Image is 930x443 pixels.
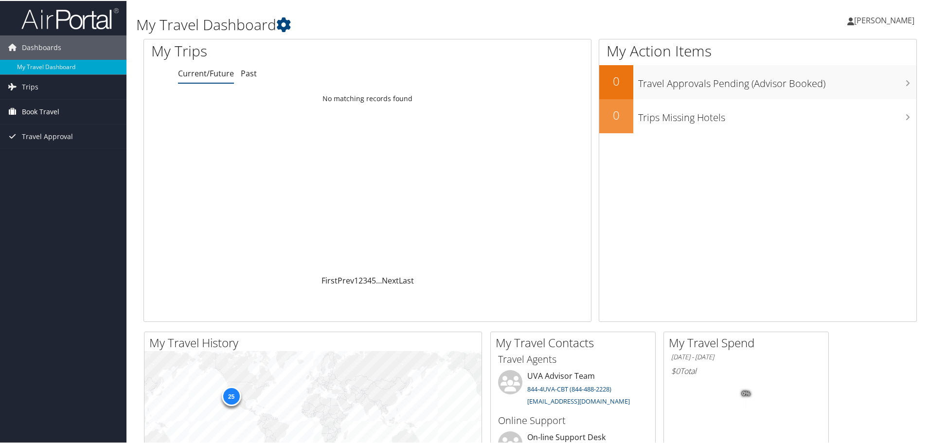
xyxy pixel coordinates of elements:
span: [PERSON_NAME] [854,14,914,25]
a: 844-4UVA-CBT (844-488-2228) [527,384,611,392]
h2: My Travel History [149,334,482,350]
h3: Online Support [498,413,648,426]
a: 0Travel Approvals Pending (Advisor Booked) [599,64,916,98]
a: First [322,274,338,285]
span: … [376,274,382,285]
a: Prev [338,274,354,285]
a: [EMAIL_ADDRESS][DOMAIN_NAME] [527,396,630,405]
a: 4 [367,274,372,285]
h1: My Trips [151,40,397,60]
span: Trips [22,74,38,98]
tspan: 0% [742,390,750,396]
a: Last [399,274,414,285]
h1: My Travel Dashboard [136,14,662,34]
span: Book Travel [22,99,59,123]
img: airportal-logo.png [21,6,119,29]
h6: [DATE] - [DATE] [671,352,821,361]
a: Current/Future [178,67,234,78]
a: Past [241,67,257,78]
li: UVA Advisor Team [493,369,653,409]
h2: My Travel Contacts [496,334,655,350]
a: Next [382,274,399,285]
a: [PERSON_NAME] [847,5,924,34]
h3: Trips Missing Hotels [638,105,916,124]
h3: Travel Approvals Pending (Advisor Booked) [638,71,916,89]
td: No matching records found [144,89,591,106]
a: 0Trips Missing Hotels [599,98,916,132]
span: Dashboards [22,35,61,59]
h2: 0 [599,106,633,123]
h6: Total [671,365,821,375]
a: 3 [363,274,367,285]
div: 25 [221,385,241,405]
h3: Travel Agents [498,352,648,365]
h2: My Travel Spend [669,334,828,350]
a: 1 [354,274,358,285]
span: $0 [671,365,680,375]
h2: 0 [599,72,633,89]
h1: My Action Items [599,40,916,60]
a: 5 [372,274,376,285]
span: Travel Approval [22,124,73,148]
a: 2 [358,274,363,285]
